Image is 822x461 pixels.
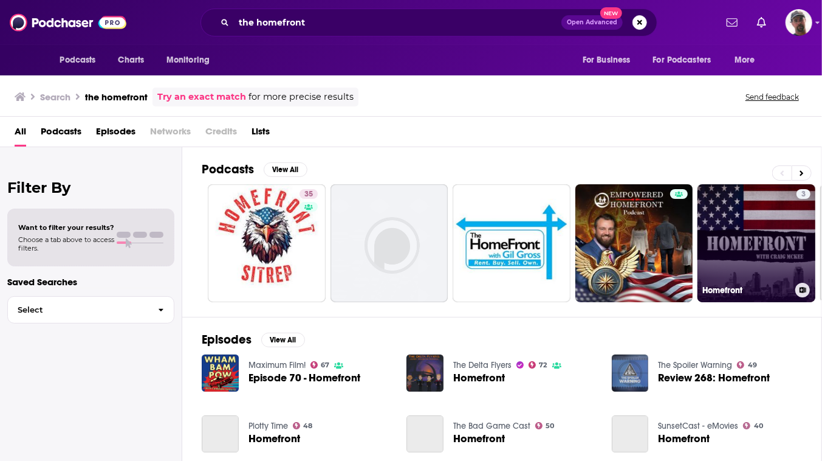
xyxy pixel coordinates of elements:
span: For Podcasters [653,52,711,69]
a: Homefront [453,373,505,383]
img: Review 268: Homefront [612,355,649,392]
img: Episode 70 - Homefront [202,355,239,392]
span: More [735,52,755,69]
a: 48 [293,422,313,429]
span: 49 [748,362,757,368]
span: 72 [539,362,547,368]
h2: Podcasts [202,162,254,177]
a: Charts [111,49,152,72]
a: Episode 70 - Homefront [248,373,360,383]
h3: Homefront [702,285,790,296]
a: Homefront [658,434,710,444]
a: Homefront [406,415,444,452]
a: Homefront [453,434,505,444]
button: open menu [52,49,112,72]
a: Review 268: Homefront [658,373,770,383]
img: Podchaser - Follow, Share and Rate Podcasts [10,11,126,34]
a: Maximum Film! [248,360,306,370]
span: 35 [304,189,313,201]
button: Open AdvancedNew [561,15,623,30]
button: open menu [158,49,225,72]
a: All [15,122,26,147]
img: User Profile [786,9,812,36]
a: Podcasts [41,122,81,147]
span: for more precise results [248,90,354,104]
a: 50 [535,422,555,429]
img: Homefront [406,355,444,392]
span: Charts [118,52,145,69]
button: View All [261,333,305,347]
a: Try an exact match [157,90,246,104]
button: Select [7,296,174,324]
a: The Spoiler Warning [658,360,732,370]
a: Homefront [202,415,239,452]
button: Show profile menu [786,9,812,36]
a: 35 [208,184,326,302]
span: Podcasts [60,52,96,69]
h3: Search [40,91,70,103]
a: EpisodesView All [202,332,305,347]
span: 50 [546,423,555,429]
a: SunsetCast - eMovies [658,421,738,431]
span: New [600,7,622,19]
span: Monitoring [166,52,210,69]
button: View All [264,162,307,177]
div: Search podcasts, credits, & more... [200,9,657,36]
a: 40 [743,422,763,429]
span: 67 [321,362,329,368]
button: open menu [726,49,770,72]
span: Want to filter your results? [18,223,114,232]
h3: the homefront [85,91,148,103]
a: 49 [737,361,757,369]
span: For Business [583,52,631,69]
span: Credits [205,122,237,147]
a: 35 [300,189,318,199]
a: Show notifications dropdown [722,12,742,33]
span: 3 [801,189,806,201]
span: Select [8,306,148,314]
a: 72 [529,361,547,369]
a: Show notifications dropdown [752,12,771,33]
a: 3Homefront [697,184,815,302]
span: 40 [754,423,763,429]
h2: Episodes [202,332,252,347]
p: Saved Searches [7,276,174,288]
a: 3 [796,189,810,199]
a: Episodes [96,122,135,147]
button: open menu [574,49,646,72]
a: Homefront [612,415,649,452]
input: Search podcasts, credits, & more... [234,13,561,32]
button: open menu [645,49,729,72]
span: Open Advanced [567,19,617,26]
a: PodcastsView All [202,162,307,177]
a: Lists [252,122,270,147]
button: Send feedback [742,92,803,102]
a: Plotty Time [248,421,288,431]
a: The Delta Flyers [453,360,512,370]
a: Homefront [248,434,300,444]
span: Logged in as cjPurdy [786,9,812,36]
span: Choose a tab above to access filters. [18,235,114,252]
span: Networks [150,122,191,147]
a: 67 [310,361,330,369]
h2: Filter By [7,179,174,196]
span: 48 [303,423,312,429]
a: The Bad Game Cast [453,421,530,431]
